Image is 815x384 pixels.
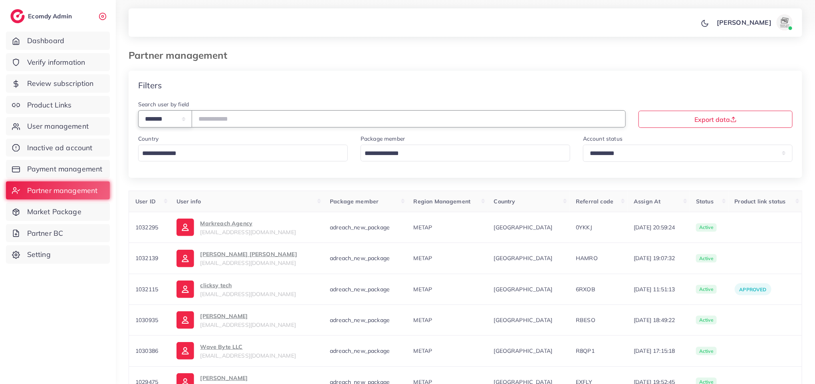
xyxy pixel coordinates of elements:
img: ic-user-info.36bf1079.svg [176,281,194,298]
span: Status [696,198,714,205]
a: Review subscription [6,74,110,93]
span: [DATE] 19:07:32 [634,254,683,262]
span: Verify information [27,57,85,68]
input: Search for option [139,147,337,160]
a: Partner management [6,181,110,200]
a: Setting [6,245,110,264]
span: Package member [330,198,379,205]
img: avatar [777,14,793,30]
p: [PERSON_NAME] [717,18,771,27]
span: Referral code [576,198,613,205]
span: [DATE] 17:15:18 [634,347,683,355]
span: [EMAIL_ADDRESS][DOMAIN_NAME] [200,352,296,359]
img: ic-user-info.36bf1079.svg [176,342,194,360]
a: User management [6,117,110,135]
span: Export data [695,116,737,123]
span: 6RXOB [576,286,595,293]
span: Partner BC [27,228,63,239]
label: Country [138,135,159,143]
h2: Ecomdy Admin [28,12,74,20]
span: adreach_new_package [330,255,390,262]
span: Product Links [27,100,72,110]
img: logo [10,9,25,23]
a: Market Package [6,203,110,221]
div: Search for option [138,145,348,161]
span: active [696,285,717,294]
a: Inactive ad account [6,139,110,157]
span: 1032139 [135,255,158,262]
span: Approved [740,287,767,292]
a: Dashboard [6,32,110,50]
div: Search for option [361,145,570,161]
span: Setting [27,249,51,260]
span: 0YKKJ [576,224,592,231]
span: METAP [414,286,432,293]
label: Account status [583,135,623,143]
span: METAP [414,347,432,354]
a: Payment management [6,160,110,178]
span: 1030935 [135,316,158,324]
label: Package member [361,135,405,143]
span: METAP [414,255,432,262]
span: [GEOGRAPHIC_DATA] [494,285,563,293]
span: active [696,254,717,263]
span: adreach_new_package [330,347,390,354]
a: [PERSON_NAME]avatar [712,14,796,30]
img: ic-user-info.36bf1079.svg [176,311,194,329]
span: active [696,316,717,324]
span: [DATE] 11:51:13 [634,285,683,293]
span: [GEOGRAPHIC_DATA] [494,347,563,355]
span: Payment management [27,164,103,174]
span: [GEOGRAPHIC_DATA] [494,316,563,324]
a: clicksy tech[EMAIL_ADDRESS][DOMAIN_NAME] [176,281,317,298]
span: Country [494,198,516,205]
span: [EMAIL_ADDRESS][DOMAIN_NAME] [200,290,296,298]
span: [EMAIL_ADDRESS][DOMAIN_NAME] [200,229,296,236]
span: RBESO [576,316,595,324]
p: [PERSON_NAME] [200,311,296,321]
a: Wave Byte LLC[EMAIL_ADDRESS][DOMAIN_NAME] [176,342,317,360]
a: logoEcomdy Admin [10,9,74,23]
a: Partner BC [6,224,110,243]
span: adreach_new_package [330,286,390,293]
span: Dashboard [27,36,64,46]
span: User ID [135,198,156,205]
a: [PERSON_NAME][EMAIL_ADDRESS][DOMAIN_NAME] [176,311,317,329]
span: adreach_new_package [330,316,390,324]
p: [PERSON_NAME] [PERSON_NAME] [200,249,297,259]
p: clicksy tech [200,281,296,290]
p: Markreach Agency [200,219,296,228]
span: 1030386 [135,347,158,354]
span: R8QP1 [576,347,595,354]
span: METAP [414,316,432,324]
h4: Filters [138,80,162,90]
input: Search for option [362,147,560,160]
span: Region Management [414,198,471,205]
span: User management [27,121,89,131]
span: Market Package [27,207,81,217]
span: METAP [414,224,432,231]
span: active [696,347,717,356]
span: Assign At [634,198,660,205]
label: Search user by field [138,100,189,108]
span: 1032115 [135,286,158,293]
a: Markreach Agency[EMAIL_ADDRESS][DOMAIN_NAME] [176,219,317,236]
span: Product link status [735,198,786,205]
img: ic-user-info.36bf1079.svg [176,250,194,267]
a: Product Links [6,96,110,114]
span: [DATE] 20:59:24 [634,223,683,231]
span: [DATE] 18:49:22 [634,316,683,324]
span: adreach_new_package [330,224,390,231]
span: [GEOGRAPHIC_DATA] [494,254,563,262]
h3: Partner management [129,50,234,61]
a: Verify information [6,53,110,72]
span: Inactive ad account [27,143,93,153]
span: 1032295 [135,224,158,231]
span: Review subscription [27,78,94,89]
span: active [696,223,717,232]
img: ic-user-info.36bf1079.svg [176,219,194,236]
span: HAMRO [576,255,598,262]
a: [PERSON_NAME] [PERSON_NAME][EMAIL_ADDRESS][DOMAIN_NAME] [176,249,317,267]
span: [EMAIL_ADDRESS][DOMAIN_NAME] [200,321,296,328]
span: Partner management [27,185,98,196]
